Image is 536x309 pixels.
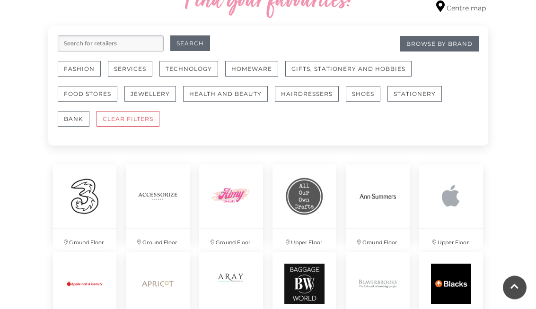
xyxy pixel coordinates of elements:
[419,229,483,252] p: Upper Floor
[272,229,336,252] p: Upper Floor
[341,160,414,248] a: Ground Floor
[170,36,210,51] button: Search
[285,61,419,86] a: Gifts, Stationery and Hobbies
[58,36,164,52] input: Search for retailers
[346,86,380,102] button: Shoes
[48,160,122,248] a: Ground Floor
[108,61,152,77] button: Services
[183,86,268,102] button: Health and Beauty
[387,86,449,112] a: Stationery
[225,61,285,86] a: Homeware
[194,160,268,248] a: Ground Floor
[53,229,117,252] p: Ground Floor
[285,61,412,77] button: Gifts, Stationery and Hobbies
[58,86,124,112] a: Food Stores
[199,229,263,252] p: Ground Floor
[108,61,159,86] a: Services
[58,61,101,77] button: Fashion
[436,1,486,14] a: Centre map
[159,61,218,77] button: Technology
[414,160,488,248] a: Upper Floor
[268,160,341,248] a: Upper Floor
[346,86,387,112] a: Shoes
[97,112,167,137] a: CLEAR FILTERS
[58,112,97,137] a: Bank
[387,86,442,102] button: Stationery
[97,112,159,127] button: CLEAR FILTERS
[58,86,117,102] button: Food Stores
[400,36,479,52] a: Browse By Brand
[124,86,183,112] a: Jewellery
[183,86,275,112] a: Health and Beauty
[58,112,89,127] button: Bank
[275,86,339,102] button: Hairdressers
[346,229,410,252] p: Ground Floor
[159,61,225,86] a: Technology
[275,86,346,112] a: Hairdressers
[124,86,176,102] button: Jewellery
[126,229,190,252] p: Ground Floor
[58,61,108,86] a: Fashion
[225,61,278,77] button: Homeware
[121,160,194,248] a: Ground Floor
